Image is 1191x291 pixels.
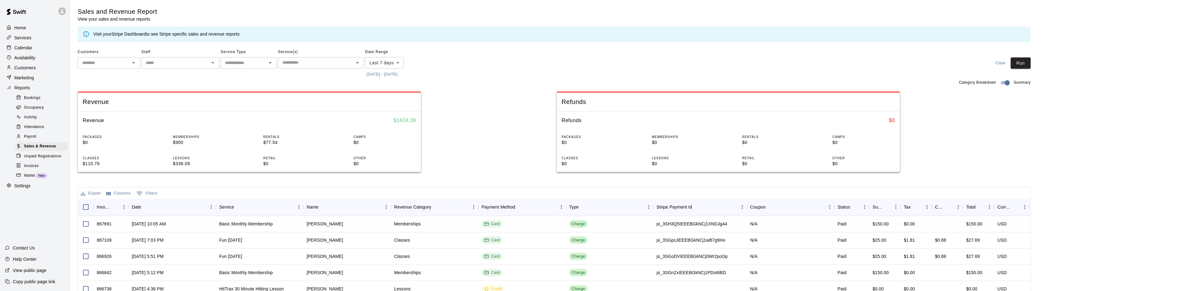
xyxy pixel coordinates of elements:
[24,143,56,150] span: Sales & Revenue
[872,269,889,276] div: $150.00
[15,93,70,103] a: Bookings
[15,161,70,171] a: Invoices
[766,203,774,211] button: Sort
[307,198,319,216] div: Name
[562,156,624,160] p: CLASSES
[742,160,804,167] p: $0
[562,160,624,167] p: $0
[569,198,579,216] div: Type
[263,160,326,167] p: $0
[484,270,500,276] div: Card
[935,237,946,243] div: $0.88
[391,198,478,216] div: Revenue Category
[173,156,235,160] p: LESSONS
[5,63,65,72] div: Customers
[825,202,834,212] button: Menu
[832,135,895,139] p: CAMPS
[14,75,34,81] p: Marketing
[959,80,996,86] span: Category Breakdown
[119,202,129,212] button: Menu
[935,198,945,216] div: Custom Fee
[5,23,65,32] div: Home
[24,163,39,169] span: Invoices
[97,237,112,243] div: 867109
[14,45,32,51] p: Calendar
[354,135,416,139] p: CAMPS
[5,73,65,82] a: Marketing
[365,47,420,57] span: Date Range
[105,189,132,198] button: Select columns
[976,203,984,211] button: Sort
[15,171,68,180] div: WalletNew
[572,270,585,276] div: Charge
[832,139,895,146] p: $0
[14,35,32,41] p: Services
[837,269,847,276] div: Paid
[431,203,440,211] button: Sort
[24,105,44,111] span: Occupancy
[872,253,886,259] div: $25.00
[14,183,31,189] p: Settings
[652,135,714,139] p: MEMBERSHIPS
[132,198,141,216] div: Date
[644,202,653,212] button: Menu
[354,160,416,167] p: $0
[832,160,895,167] p: $0
[24,134,36,140] span: Payroll
[97,253,112,259] div: 866926
[478,198,566,216] div: Payment Method
[5,83,65,92] div: Reports
[652,139,714,146] p: $0
[562,116,582,125] h6: Refunds
[83,98,416,106] span: Revenue
[294,202,304,212] button: Menu
[750,221,758,227] div: N/A
[141,203,150,211] button: Sort
[742,156,804,160] p: RETAIL
[266,58,275,67] button: Open
[132,237,164,243] div: Oct 10, 2025, 7:03 PM
[36,174,47,177] span: New
[15,103,68,112] div: Occupancy
[481,198,515,216] div: Payment Method
[652,156,714,160] p: LESSONS
[208,58,217,67] button: Open
[15,151,70,161] a: Unpaid Registrations
[83,116,104,125] h6: Revenue
[5,43,65,52] div: Calendar
[991,57,1011,69] button: Clear
[653,198,747,216] div: Stripe Payment Id
[353,58,362,67] button: Open
[15,113,70,122] a: Activity
[15,132,68,141] div: Payroll
[110,203,119,211] button: Sort
[562,98,895,106] span: Refunds
[652,160,714,167] p: $0
[24,124,44,130] span: Attendance
[78,7,157,16] h5: Sales and Revenue Report
[572,237,585,243] div: Charge
[382,202,391,212] button: Menu
[14,25,26,31] p: Home
[572,221,585,227] div: Charge
[832,156,895,160] p: OTHER
[78,16,157,22] p: View your sales and revenue reports
[129,58,138,67] button: Open
[572,254,585,259] div: Charge
[5,33,65,42] a: Services
[304,198,391,216] div: Name
[966,221,982,227] div: $150.00
[93,31,240,38] div: Visit your to see Stripe specific sales and revenue reports
[579,203,588,211] button: Sort
[132,253,164,259] div: Oct 10, 2025, 5:51 PM
[657,237,725,243] div: pi_3SGpLiIEEEBGkNCj1wB7g9Ho
[566,198,653,216] div: Type
[1020,202,1029,212] button: Menu
[141,47,219,57] span: Staff
[354,156,416,160] p: OTHER
[15,94,68,102] div: Bookings
[904,198,910,216] div: Tax
[263,139,326,146] p: $77.54
[882,203,891,211] button: Sort
[484,254,500,259] div: Card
